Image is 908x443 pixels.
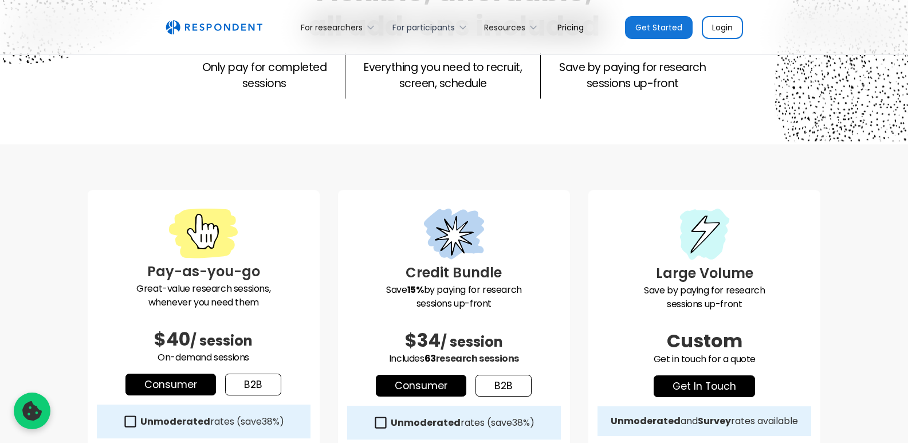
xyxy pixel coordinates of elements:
[702,16,743,39] a: Login
[559,60,706,92] p: Save by paying for research sessions up-front
[347,262,561,283] h3: Credit Bundle
[441,332,503,351] span: / session
[190,331,253,350] span: / session
[475,375,532,397] a: b2b
[347,283,561,311] p: Save by paying for research sessions up-front
[512,416,530,429] span: 38%
[364,60,522,92] p: Everything you need to recruit, screen, schedule
[548,14,593,41] a: Pricing
[202,60,327,92] p: Only pay for completed sessions
[598,284,811,311] p: Save by paying for research sessions up-front
[301,22,363,33] div: For researchers
[392,22,455,33] div: For participants
[97,261,310,282] h3: Pay-as-you-go
[376,375,466,397] a: Consumer
[436,352,519,365] span: research sessions
[611,415,798,427] div: and rates available
[484,22,525,33] div: Resources
[140,415,210,428] strong: Unmoderated
[225,374,281,395] a: b2b
[294,14,386,41] div: For researchers
[478,14,548,41] div: Resources
[407,283,424,296] strong: 15%
[698,414,731,428] strong: Survey
[654,375,755,397] a: get in touch
[347,352,561,366] p: Includes
[262,415,280,428] span: 38%
[140,416,284,428] div: rates (save )
[625,16,693,39] a: Get Started
[598,263,811,284] h3: Large Volume
[154,326,190,352] span: $40
[166,20,262,35] img: Untitled UI logotext
[598,352,811,366] p: Get in touch for a quote
[405,327,441,353] span: $34
[611,414,681,428] strong: Unmoderated
[424,352,436,365] span: 63
[166,20,262,35] a: home
[667,328,742,354] span: Custom
[391,416,461,429] strong: Unmoderated
[391,417,534,429] div: rates (save )
[125,374,216,395] a: Consumer
[97,282,310,309] p: Great-value research sessions, whenever you need them
[386,14,477,41] div: For participants
[97,351,310,364] p: On-demand sessions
